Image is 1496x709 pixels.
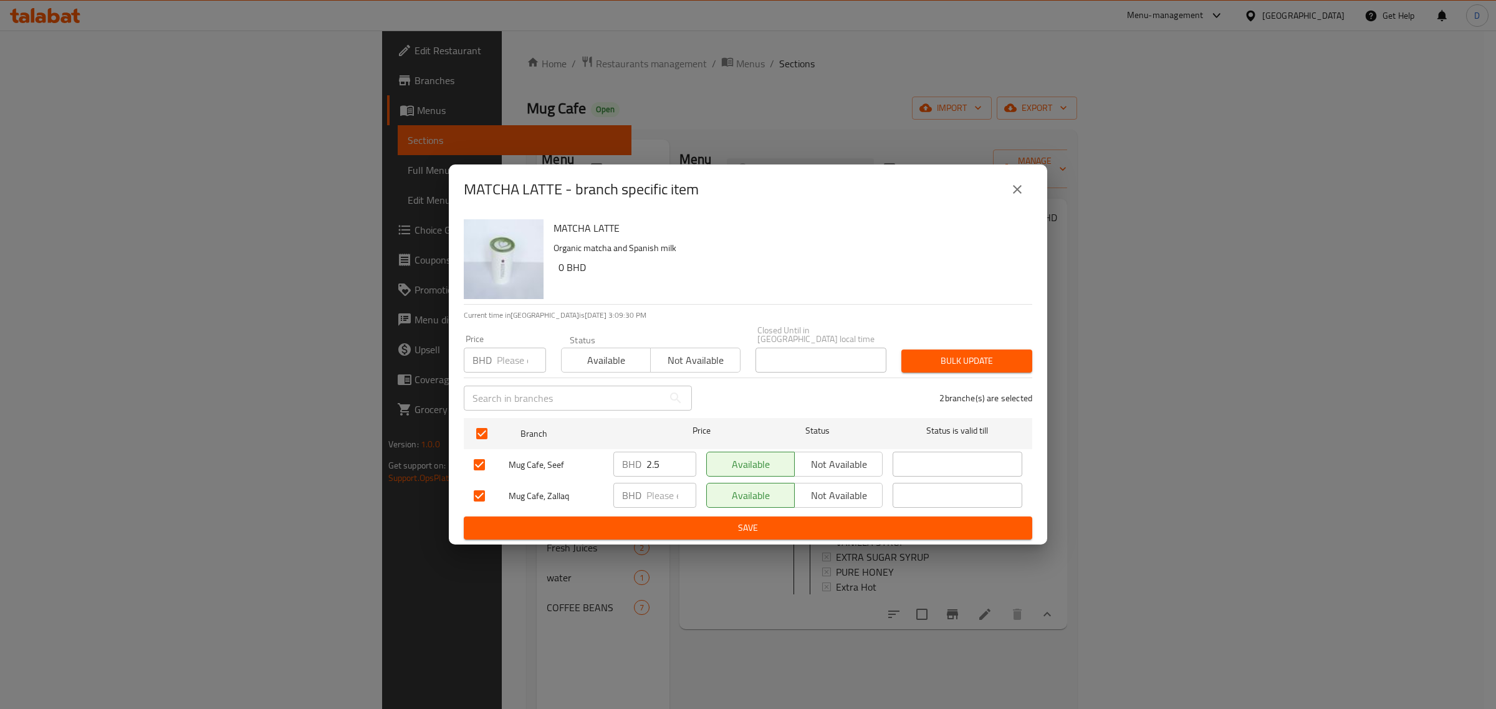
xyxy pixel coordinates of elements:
input: Please enter price [646,483,696,508]
span: Status is valid till [893,423,1022,439]
h6: MATCHA LATTE [554,219,1022,237]
p: Organic matcha and Spanish milk [554,240,1022,256]
input: Please enter price [497,348,546,373]
button: Bulk update [901,350,1032,373]
h6: 0 BHD [559,259,1022,276]
span: Price [660,423,743,439]
span: Save [474,520,1022,536]
p: BHD [472,353,492,368]
span: Not available [800,455,878,473]
input: Search in branches [464,386,663,411]
span: Branch [520,426,650,442]
span: Status [753,423,883,439]
img: MATCHA LATTE [464,219,544,299]
button: Available [706,483,795,508]
button: Not available [794,483,883,508]
p: 2 branche(s) are selected [939,392,1032,404]
span: Not available [656,351,735,369]
span: Available [712,487,790,505]
p: BHD [622,457,641,472]
button: Not available [650,348,740,373]
button: Available [561,348,651,373]
input: Please enter price [646,452,696,477]
button: close [1002,174,1032,204]
h2: MATCHA LATTE - branch specific item [464,179,699,199]
span: Mug Cafe, Zallaq [509,488,603,504]
span: Available [712,455,790,473]
span: Bulk update [911,353,1022,369]
span: Available [567,351,646,369]
p: Current time in [GEOGRAPHIC_DATA] is [DATE] 3:09:30 PM [464,310,1032,321]
button: Available [706,452,795,477]
p: BHD [622,488,641,503]
button: Save [464,516,1032,540]
span: Mug Cafe, Seef [509,457,603,473]
button: Not available [794,452,883,477]
span: Not available [800,487,878,505]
